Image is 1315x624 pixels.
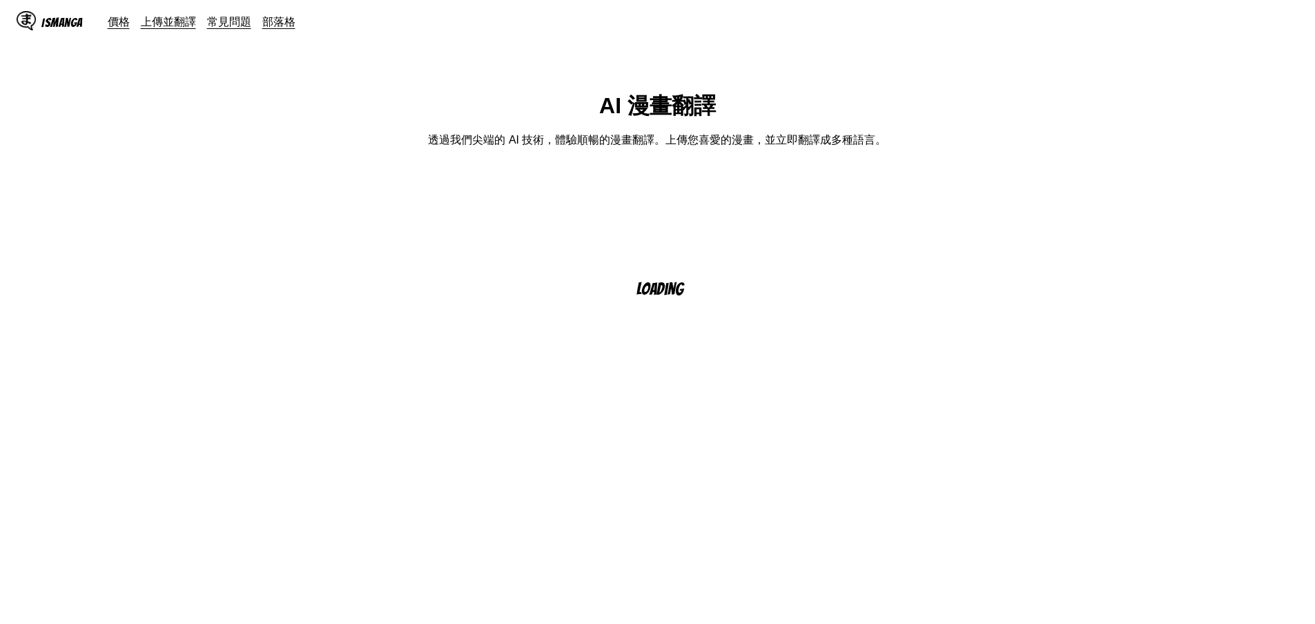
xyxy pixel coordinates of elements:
[108,14,130,28] a: 價格
[17,11,108,33] a: IsManga LogoIsManga
[17,11,36,30] img: IsManga Logo
[207,14,251,28] a: 常見問題
[262,14,295,28] a: 部落格
[141,14,196,28] a: 上傳並翻譯
[636,280,701,298] p: Loading
[41,16,83,29] div: IsManga
[599,91,716,121] h1: AI 漫畫翻譯
[428,133,886,148] p: 透過我們尖端的 AI 技術，體驗順暢的漫畫翻譯。上傳您喜愛的漫畫，並立即翻譯成多種語言。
